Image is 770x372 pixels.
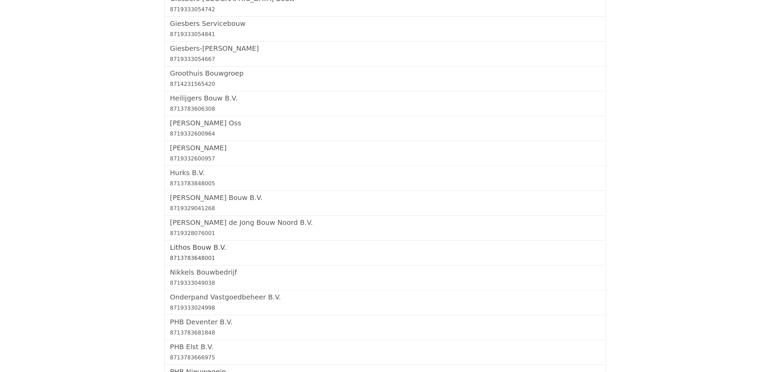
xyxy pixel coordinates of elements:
[170,169,600,177] h5: Hurks B.V.
[170,193,600,213] a: [PERSON_NAME] Bouw B.V.8719329041268
[170,94,600,113] a: Heilijgers Bouw B.V.8713783606308
[170,343,600,362] a: PHB Elst B.V.8713783666975
[170,293,600,312] a: Onderpand Vastgoedbeheer B.V.8719333024998
[170,144,600,152] h5: [PERSON_NAME]
[170,318,600,326] h5: PHB Deventer B.V.
[170,94,600,102] h5: Heilijgers Bouw B.V.
[170,218,600,237] a: [PERSON_NAME] de Jong Bouw Noord B.V.8719328076001
[170,180,600,188] div: 8713783848005
[170,204,600,213] div: 8719329041268
[170,243,600,251] h5: Lithos Bouw B.V.
[170,329,600,337] div: 8713783681848
[170,169,600,188] a: Hurks B.V.8713783848005
[170,69,600,77] h5: Groothuis Bouwgroep
[170,19,600,28] h5: Giesbers Servicebouw
[170,105,600,113] div: 8713783606308
[170,80,600,88] div: 8714231565420
[170,19,600,38] a: Giesbers Servicebouw8719333054841
[170,119,600,138] a: [PERSON_NAME] Oss8719332600964
[170,55,600,63] div: 8719333054667
[170,30,600,38] div: 8719333054841
[170,155,600,163] div: 8719332600957
[170,218,600,227] h5: [PERSON_NAME] de Jong Bouw Noord B.V.
[170,130,600,138] div: 8719332600964
[170,293,600,301] h5: Onderpand Vastgoedbeheer B.V.
[170,69,600,88] a: Groothuis Bouwgroep8714231565420
[170,304,600,312] div: 8719333024998
[170,268,600,276] h5: Nikkels Bouwbedrijf
[170,229,600,237] div: 8719328076001
[170,44,600,52] h5: Giesbers-[PERSON_NAME]
[170,144,600,163] a: [PERSON_NAME]8719332600957
[170,279,600,287] div: 8719333049038
[170,268,600,287] a: Nikkels Bouwbedrijf8719333049038
[170,44,600,63] a: Giesbers-[PERSON_NAME]8719333054667
[170,318,600,337] a: PHB Deventer B.V.8713783681848
[170,243,600,262] a: Lithos Bouw B.V.8713783648001
[170,254,600,262] div: 8713783648001
[170,354,600,362] div: 8713783666975
[170,343,600,351] h5: PHB Elst B.V.
[170,119,600,127] h5: [PERSON_NAME] Oss
[170,193,600,202] h5: [PERSON_NAME] Bouw B.V.
[170,5,600,14] div: 8719333054742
